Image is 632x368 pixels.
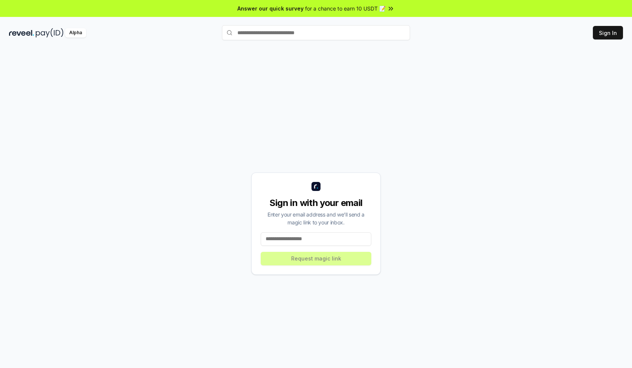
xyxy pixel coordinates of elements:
[237,5,304,12] span: Answer our quick survey
[311,182,321,191] img: logo_small
[261,197,371,209] div: Sign in with your email
[593,26,623,39] button: Sign In
[36,28,64,38] img: pay_id
[305,5,386,12] span: for a chance to earn 10 USDT 📝
[65,28,86,38] div: Alpha
[9,28,34,38] img: reveel_dark
[261,211,371,226] div: Enter your email address and we’ll send a magic link to your inbox.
